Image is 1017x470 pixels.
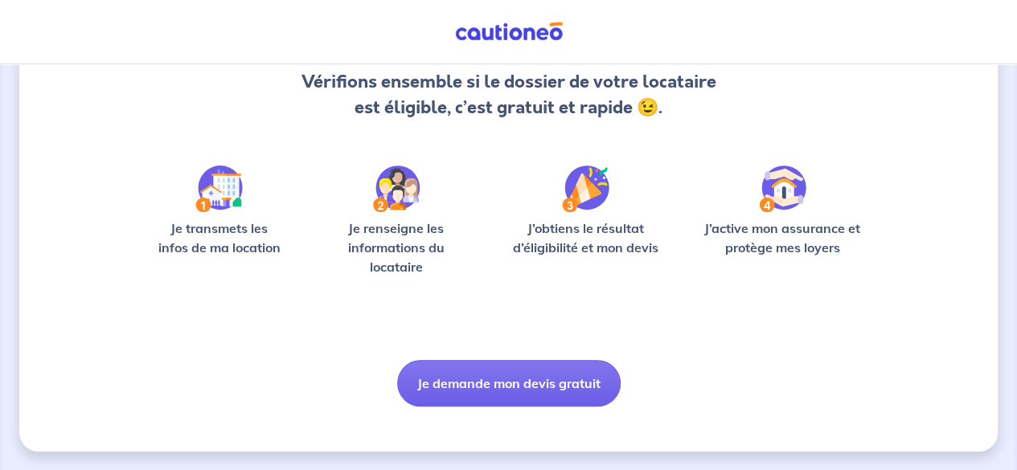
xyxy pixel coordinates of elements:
p: J’active mon assurance et protège mes loyers [695,219,869,257]
p: Je transmets les infos de ma location [148,219,290,257]
img: /static/90a569abe86eec82015bcaae536bd8e6/Step-1.svg [195,166,243,212]
img: /static/bfff1cf634d835d9112899e6a3df1a5d/Step-4.svg [759,166,806,212]
img: Cautioneo [449,22,569,42]
img: /static/c0a346edaed446bb123850d2d04ad552/Step-2.svg [373,166,420,212]
p: J’obtiens le résultat d’éligibilité et mon devis [502,219,670,257]
img: /static/f3e743aab9439237c3e2196e4328bba9/Step-3.svg [562,166,609,212]
p: Vérifions ensemble si le dossier de votre locataire est éligible, c’est gratuit et rapide 😉. [298,69,719,121]
p: Je renseigne les informations du locataire [316,219,476,276]
button: Je demande mon devis gratuit [397,360,621,407]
